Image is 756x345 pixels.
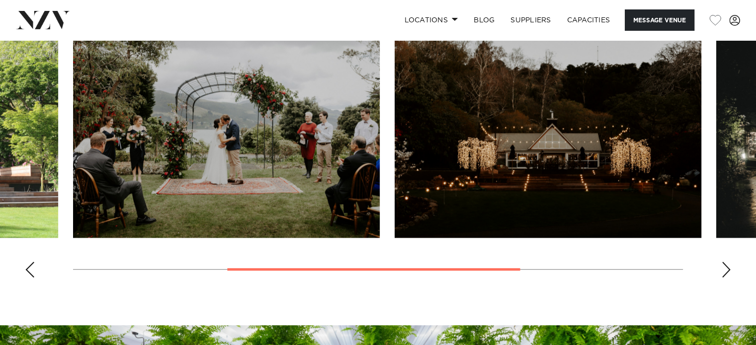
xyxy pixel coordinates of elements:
[466,9,503,31] a: BLOG
[16,11,70,29] img: nzv-logo.png
[503,9,559,31] a: SUPPLIERS
[396,9,466,31] a: Locations
[395,13,701,238] swiper-slide: 3 / 4
[625,9,694,31] button: Message Venue
[559,9,618,31] a: Capacities
[73,13,380,238] swiper-slide: 2 / 4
